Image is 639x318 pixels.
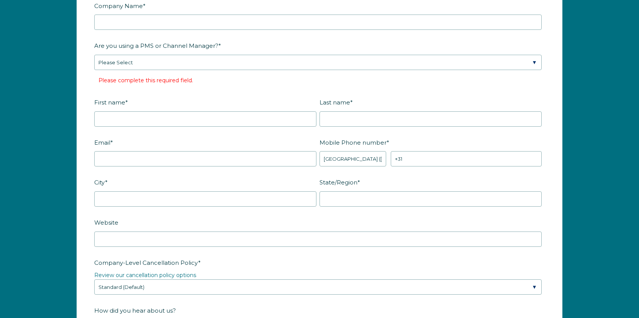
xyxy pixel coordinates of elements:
[319,176,357,188] span: State/Region
[94,257,198,269] span: Company-Level Cancellation Policy
[94,272,196,279] a: Review our cancellation policy options
[94,176,105,188] span: City
[94,137,110,148] span: Email
[98,77,193,84] label: Please complete this required field.
[319,137,387,148] span: Mobile Phone number
[319,96,350,108] span: Last name
[94,40,218,52] span: Are you using a PMS or Channel Manager?
[94,305,176,316] span: How did you hear about us?
[94,217,118,228] span: Website
[94,96,125,108] span: First name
